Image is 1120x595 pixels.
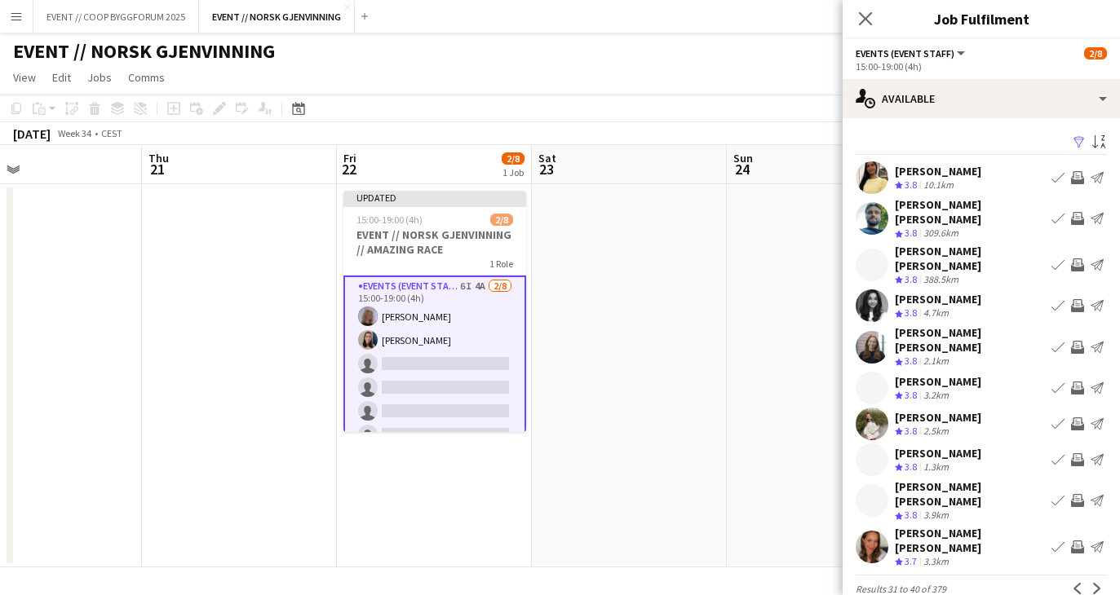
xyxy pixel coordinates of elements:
[502,152,525,165] span: 2/8
[920,461,952,474] div: 1.3km
[128,70,165,85] span: Comms
[54,127,95,139] span: Week 34
[489,258,513,270] span: 1 Role
[502,166,524,178] div: 1 Job
[199,1,355,33] button: EVENT // NORSK GJENVINNING
[843,8,1120,29] h3: Job Fulfilment
[731,160,753,178] span: 24
[856,583,946,595] span: Results 31 to 40 of 379
[895,410,981,425] div: [PERSON_NAME]
[343,275,526,500] app-card-role: Events (Event Staff)6I4A2/815:00-19:00 (4h)[PERSON_NAME][PERSON_NAME]
[920,178,957,192] div: 10.1km
[895,374,981,389] div: [PERSON_NAME]
[490,214,513,226] span: 2/8
[920,555,952,569] div: 3.3km
[33,1,199,33] button: EVENT // COOP BYGGFORUM 2025
[341,160,356,178] span: 22
[856,47,967,59] button: Events (Event Staff)
[148,151,169,165] span: Thu
[920,509,952,522] div: 3.9km
[856,60,1107,73] div: 15:00-19:00 (4h)
[46,67,77,88] a: Edit
[536,160,556,178] span: 23
[920,389,952,403] div: 3.2km
[920,306,952,320] div: 4.7km
[13,126,51,142] div: [DATE]
[920,273,962,287] div: 388.5km
[905,555,917,567] span: 3.7
[895,325,1045,355] div: [PERSON_NAME] [PERSON_NAME]
[1084,47,1107,59] span: 2/8
[7,67,42,88] a: View
[895,479,1045,509] div: [PERSON_NAME] [PERSON_NAME]
[905,425,917,437] span: 3.8
[905,178,917,191] span: 3.8
[905,306,917,319] span: 3.8
[13,70,36,85] span: View
[343,151,356,165] span: Fri
[122,67,171,88] a: Comms
[905,273,917,285] span: 3.8
[920,227,962,240] div: 309.6km
[146,160,169,178] span: 21
[920,425,952,439] div: 2.5km
[101,127,122,139] div: CEST
[52,70,71,85] span: Edit
[13,39,275,64] h1: EVENT // NORSK GJENVINNING
[856,47,954,59] span: Events (Event Staff)
[81,67,118,88] a: Jobs
[733,151,753,165] span: Sun
[843,79,1120,118] div: Available
[905,389,917,401] span: 3.8
[87,70,112,85] span: Jobs
[343,191,526,204] div: Updated
[895,526,1045,555] div: [PERSON_NAME] [PERSON_NAME]
[905,355,917,367] span: 3.8
[895,446,981,461] div: [PERSON_NAME]
[343,191,526,432] app-job-card: Updated15:00-19:00 (4h)2/8EVENT // NORSK GJENVINNING // AMAZING RACE1 RoleEvents (Event Staff)6I4...
[343,227,526,257] h3: EVENT // NORSK GJENVINNING // AMAZING RACE
[895,164,981,178] div: [PERSON_NAME]
[905,227,917,239] span: 3.8
[538,151,556,165] span: Sat
[895,244,1045,273] div: [PERSON_NAME] [PERSON_NAME]
[905,509,917,521] span: 3.8
[895,197,1045,227] div: [PERSON_NAME] [PERSON_NAME]
[905,461,917,473] span: 3.8
[895,292,981,306] div: [PERSON_NAME]
[356,214,423,226] span: 15:00-19:00 (4h)
[920,355,952,368] div: 2.1km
